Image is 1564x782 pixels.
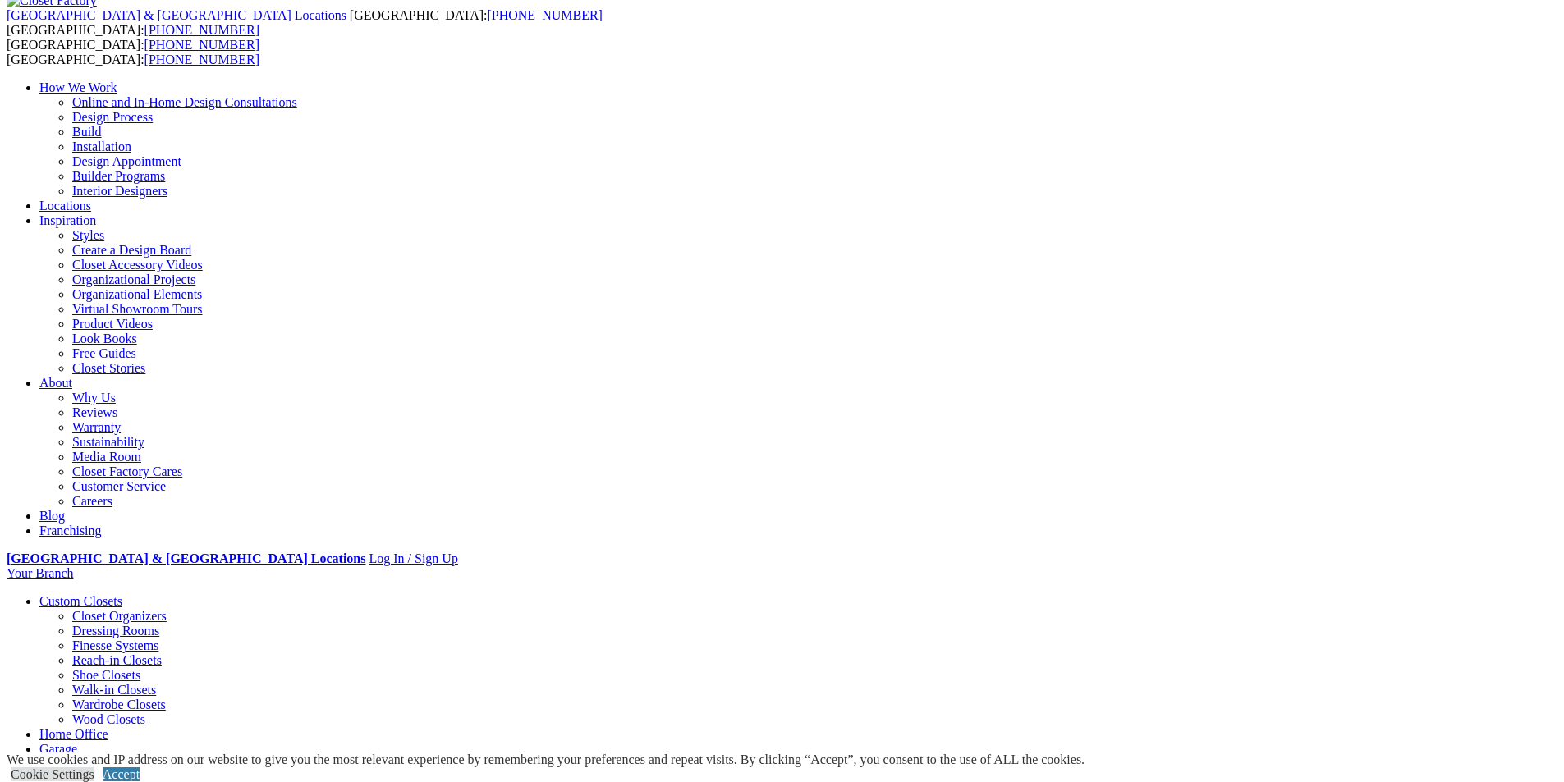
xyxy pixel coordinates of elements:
a: How We Work [39,80,117,94]
a: Interior Designers [72,184,167,198]
a: Customer Service [72,479,166,493]
a: [PHONE_NUMBER] [144,38,259,52]
a: [GEOGRAPHIC_DATA] & [GEOGRAPHIC_DATA] Locations [7,551,365,565]
a: Careers [72,494,112,508]
a: Log In / Sign Up [369,551,457,565]
a: Cookie Settings [11,767,94,781]
a: Wardrobe Closets [72,697,166,711]
a: Virtual Showroom Tours [72,302,203,316]
a: Design Process [72,110,153,124]
a: Organizational Elements [72,287,202,301]
a: Organizational Projects [72,272,195,286]
a: Home Office [39,727,108,741]
a: Franchising [39,524,102,537]
a: Installation [72,139,131,153]
a: Blog [39,509,65,523]
a: Closet Organizers [72,609,167,623]
a: Shoe Closets [72,668,140,682]
a: Reach-in Closets [72,653,162,667]
a: Create a Design Board [72,243,191,257]
div: We use cookies and IP address on our website to give you the most relevant experience by remember... [7,752,1085,767]
a: Builder Programs [72,169,165,183]
a: Garage [39,742,77,756]
a: Look Books [72,332,137,345]
a: Reviews [72,405,117,419]
a: Walk-in Closets [72,683,156,697]
a: Your Branch [7,566,73,580]
a: [PHONE_NUMBER] [144,23,259,37]
a: Dressing Rooms [72,624,159,638]
a: Finesse Systems [72,638,158,652]
a: Closet Stories [72,361,145,375]
a: Custom Closets [39,594,122,608]
a: Accept [103,767,140,781]
a: Closet Factory Cares [72,464,182,478]
a: Online and In-Home Design Consultations [72,95,297,109]
a: About [39,376,72,390]
a: Closet Accessory Videos [72,258,203,272]
a: Warranty [72,420,121,434]
a: Inspiration [39,213,96,227]
a: [PHONE_NUMBER] [144,53,259,66]
a: Product Videos [72,317,153,331]
a: Locations [39,199,91,213]
a: Free Guides [72,346,136,360]
a: Media Room [72,450,141,464]
a: [PHONE_NUMBER] [487,8,602,22]
a: Why Us [72,391,116,405]
a: Wood Closets [72,712,145,726]
span: [GEOGRAPHIC_DATA]: [GEOGRAPHIC_DATA]: [7,8,603,37]
a: [GEOGRAPHIC_DATA] & [GEOGRAPHIC_DATA] Locations [7,8,350,22]
a: Build [72,125,102,139]
a: Styles [72,228,104,242]
a: Design Appointment [72,154,181,168]
span: [GEOGRAPHIC_DATA] & [GEOGRAPHIC_DATA] Locations [7,8,346,22]
a: Sustainability [72,435,144,449]
span: [GEOGRAPHIC_DATA]: [GEOGRAPHIC_DATA]: [7,38,259,66]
